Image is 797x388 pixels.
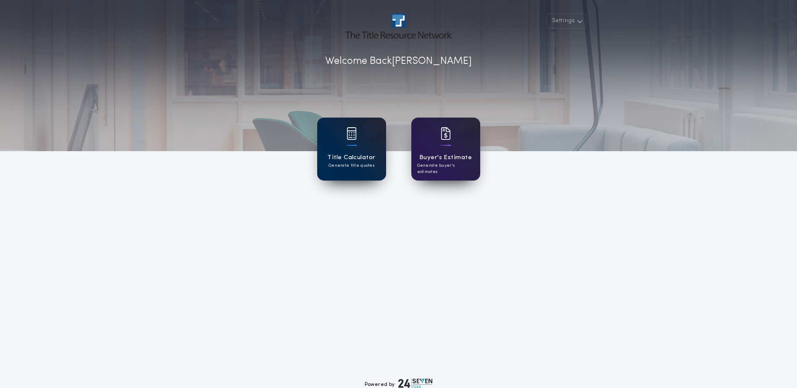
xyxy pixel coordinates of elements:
[325,54,472,69] p: Welcome Back [PERSON_NAME]
[345,13,451,39] img: account-logo
[419,153,472,163] h1: Buyer's Estimate
[417,163,474,175] p: Generate buyer's estimates
[327,153,375,163] h1: Title Calculator
[441,127,451,140] img: card icon
[347,127,357,140] img: card icon
[411,118,480,181] a: card iconBuyer's EstimateGenerate buyer's estimates
[329,163,374,169] p: Generate title quotes
[547,13,586,29] button: Settings
[317,118,386,181] a: card iconTitle CalculatorGenerate title quotes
